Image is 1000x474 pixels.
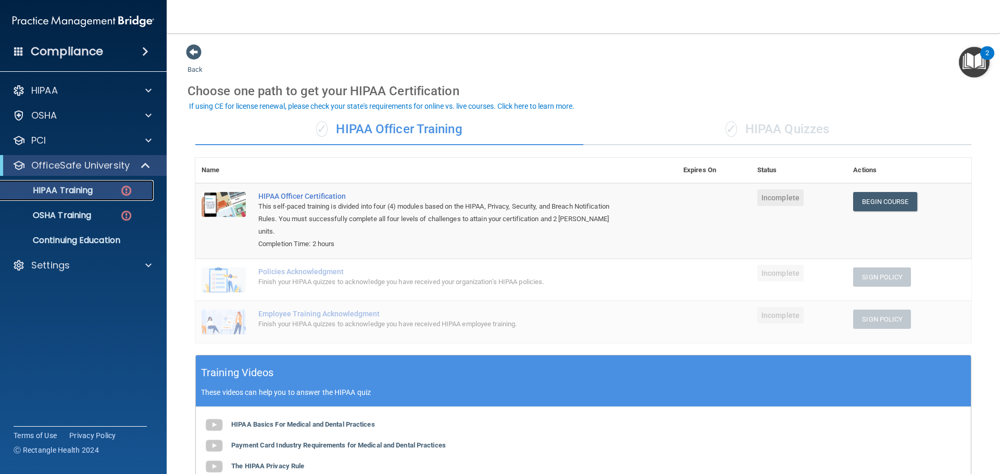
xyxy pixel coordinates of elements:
b: The HIPAA Privacy Rule [231,462,304,470]
a: Back [187,53,203,73]
div: If using CE for license renewal, please check your state's requirements for online vs. live cours... [189,103,574,110]
a: HIPAA Officer Certification [258,192,625,200]
h5: Training Videos [201,364,274,382]
a: PCI [12,134,152,147]
a: OfficeSafe University [12,159,151,172]
div: HIPAA Quizzes [583,114,971,145]
div: Choose one path to get your HIPAA Certification [187,76,979,106]
div: Policies Acknowledgment [258,267,625,276]
th: Name [195,158,252,183]
span: Incomplete [757,189,804,206]
img: gray_youtube_icon.38fcd6cc.png [204,415,224,435]
button: Sign Policy [853,267,911,287]
a: Settings [12,259,152,272]
div: Completion Time: 2 hours [258,238,625,250]
button: Open Resource Center, 2 new notifications [959,47,990,78]
a: Terms of Use [14,430,57,441]
p: These videos can help you to answer the HIPAA quiz [201,388,966,396]
img: danger-circle.6113f641.png [120,209,133,222]
div: Finish your HIPAA quizzes to acknowledge you have received HIPAA employee training. [258,318,625,330]
span: Ⓒ Rectangle Health 2024 [14,445,99,455]
a: Privacy Policy [69,430,116,441]
th: Status [751,158,847,183]
h4: Compliance [31,44,103,59]
p: OSHA Training [7,210,91,221]
span: ✓ [316,121,328,137]
p: OSHA [31,109,57,122]
p: HIPAA Training [7,185,93,196]
a: Begin Course [853,192,917,211]
div: 2 [985,53,989,67]
button: If using CE for license renewal, please check your state's requirements for online vs. live cours... [187,101,576,111]
button: Sign Policy [853,310,911,329]
div: Employee Training Acknowledgment [258,310,625,318]
p: OfficeSafe University [31,159,130,172]
div: Finish your HIPAA quizzes to acknowledge you have received your organization’s HIPAA policies. [258,276,625,288]
b: HIPAA Basics For Medical and Dental Practices [231,420,375,428]
span: Incomplete [757,307,804,324]
th: Expires On [677,158,751,183]
p: Settings [31,259,70,272]
p: PCI [31,134,46,147]
b: Payment Card Industry Requirements for Medical and Dental Practices [231,441,446,449]
p: Continuing Education [7,235,149,246]
p: HIPAA [31,84,58,97]
a: OSHA [12,109,152,122]
a: HIPAA [12,84,152,97]
img: danger-circle.6113f641.png [120,184,133,197]
img: PMB logo [12,11,154,32]
div: This self-paced training is divided into four (4) modules based on the HIPAA, Privacy, Security, ... [258,200,625,238]
th: Actions [847,158,971,183]
img: gray_youtube_icon.38fcd6cc.png [204,435,224,456]
span: ✓ [726,121,737,137]
div: HIPAA Officer Training [195,114,583,145]
span: Incomplete [757,265,804,281]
